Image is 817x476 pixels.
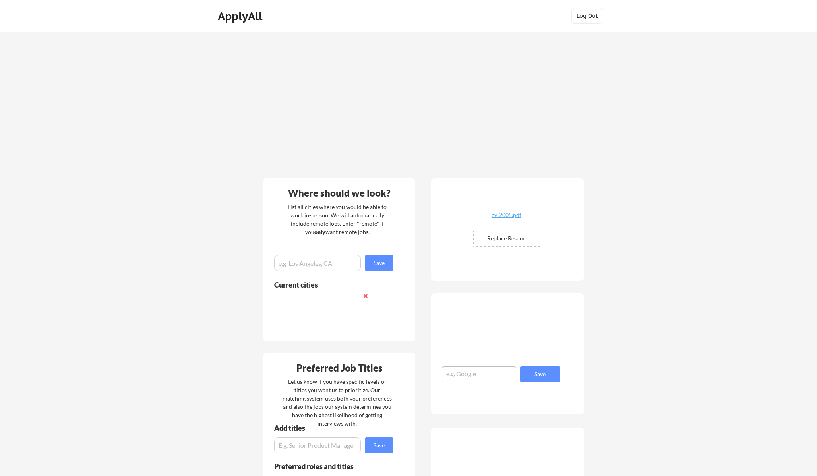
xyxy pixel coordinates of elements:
input: e.g. Los Angeles, CA [274,255,361,271]
div: Add titles [274,424,386,431]
a: cv-2005.pdf [459,212,554,224]
div: List all cities where you would be able to work in-person. We will automatically include remote j... [283,203,392,236]
div: cv-2005.pdf [459,212,554,218]
div: Current cities [274,281,384,288]
div: Where should we look? [265,188,413,198]
div: Preferred Job Titles [265,363,413,373]
div: Preferred roles and titles [274,463,382,470]
strong: only [314,228,325,235]
button: Save [365,437,393,453]
button: Log Out [571,8,603,24]
div: Let us know if you have specific levels or titles you want us to prioritize. Our matching system ... [283,377,392,428]
div: ApplyAll [218,10,265,23]
input: E.g. Senior Product Manager [274,437,361,453]
button: Save [365,255,393,271]
button: Save [520,366,560,382]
